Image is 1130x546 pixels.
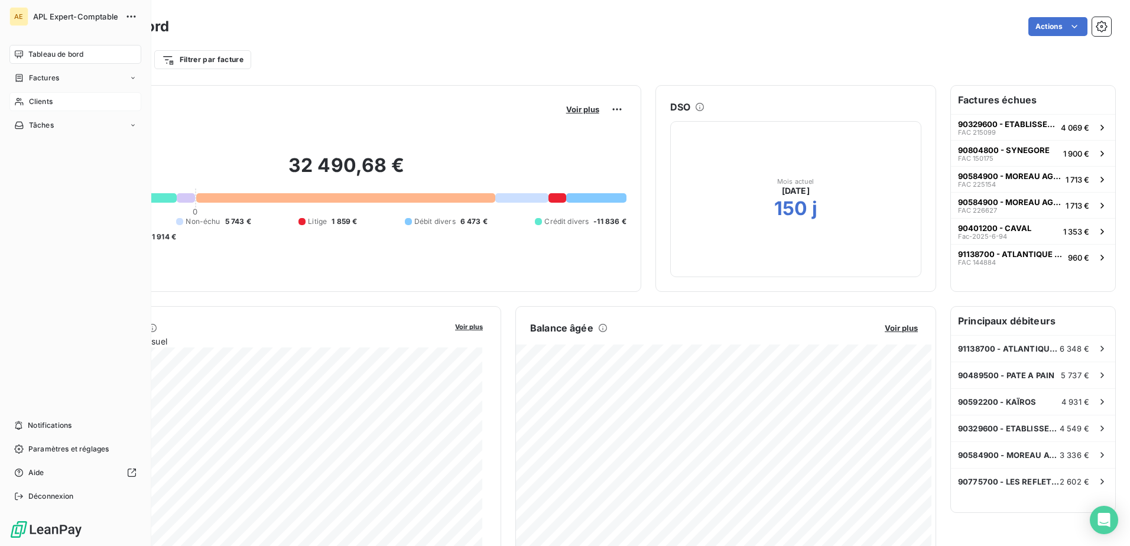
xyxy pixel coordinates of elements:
button: Actions [1028,17,1087,36]
span: Notifications [28,420,72,431]
span: 1 713 € [1066,175,1089,184]
button: Filtrer par facture [154,50,251,69]
span: 5 737 € [1061,370,1089,380]
span: 90401200 - CAVAL [958,223,1031,233]
a: Aide [9,463,141,482]
span: FAC 226627 [958,207,997,214]
span: 90592200 - KAÏROS [958,397,1037,407]
span: Déconnexion [28,491,74,502]
span: 4 549 € [1060,424,1089,433]
h6: Balance âgée [530,321,593,335]
span: Clients [29,96,53,107]
span: Voir plus [455,323,483,331]
span: 4 069 € [1061,123,1089,132]
span: 1 900 € [1063,149,1089,158]
span: FAC 225154 [958,181,996,188]
span: FAC 144884 [958,259,996,266]
button: Voir plus [881,323,921,333]
span: Litige [308,216,327,227]
div: AE [9,7,28,26]
span: 2 602 € [1060,477,1089,486]
span: 90775700 - LES REFLETS GOURMANDS [958,477,1060,486]
h6: Factures échues [951,86,1115,114]
span: 960 € [1068,253,1089,262]
span: 0 [193,207,197,216]
span: [DATE] [782,185,810,197]
button: 90329600 - ETABLISSEMENTS CARLIERFAC 2150994 069 € [951,114,1115,140]
span: 1 713 € [1066,201,1089,210]
button: 90584900 - MOREAU AGENCEMENTFAC 2251541 713 € [951,166,1115,192]
span: Mois actuel [777,178,814,185]
span: FAC 150175 [958,155,993,162]
img: Logo LeanPay [9,520,83,539]
button: 90804800 - SYNEGOREFAC 1501751 900 € [951,140,1115,166]
span: 90584900 - MOREAU AGENCEMENT [958,171,1061,181]
button: 90584900 - MOREAU AGENCEMENTFAC 2266271 713 € [951,192,1115,218]
h6: Principaux débiteurs [951,307,1115,335]
span: Voir plus [566,105,599,114]
span: Paramètres et réglages [28,444,109,454]
span: 1 859 € [332,216,357,227]
span: 3 336 € [1060,450,1089,460]
span: 90489500 - PATE A PAIN [958,370,1054,380]
span: 91138700 - ATLANTIQUE CONTRÔLE ASPIRATION [958,344,1060,353]
span: Non-échu [186,216,220,227]
h2: 32 490,68 € [67,154,626,189]
span: Tableau de bord [28,49,83,60]
span: 4 931 € [1061,397,1089,407]
span: 90329600 - ETABLISSEMENTS CARLIER [958,119,1056,129]
span: 1 353 € [1063,227,1089,236]
span: 90584900 - MOREAU AGENCEMENT [958,450,1060,460]
span: 91138700 - ATLANTIQUE CONTRÔLE ASPIRATION [958,249,1063,259]
span: APL Expert-Comptable [33,12,118,21]
span: Factures [29,73,59,83]
span: FAC 215099 [958,129,996,136]
span: Chiffre d'affaires mensuel [67,335,447,347]
span: Tâches [29,120,54,131]
span: 5 743 € [225,216,251,227]
button: Voir plus [452,321,486,331]
span: 90329600 - ETABLISSEMENTS CARLIER [958,424,1060,433]
div: Open Intercom Messenger [1090,506,1118,534]
span: Voir plus [885,323,918,333]
button: 90401200 - CAVALFac-2025-6-941 353 € [951,218,1115,244]
h2: 150 [774,197,807,220]
span: 6 473 € [460,216,488,227]
span: 90584900 - MOREAU AGENCEMENT [958,197,1061,207]
h2: j [812,197,817,220]
h6: DSO [670,100,690,114]
span: Fac-2025-6-94 [958,233,1007,240]
span: 6 348 € [1060,344,1089,353]
button: 91138700 - ATLANTIQUE CONTRÔLE ASPIRATIONFAC 144884960 € [951,244,1115,270]
button: Voir plus [563,104,603,115]
span: Débit divers [414,216,456,227]
span: Crédit divers [544,216,589,227]
span: Aide [28,467,44,478]
span: -11 836 € [593,216,626,227]
span: 90804800 - SYNEGORE [958,145,1050,155]
span: -1 914 € [148,232,176,242]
